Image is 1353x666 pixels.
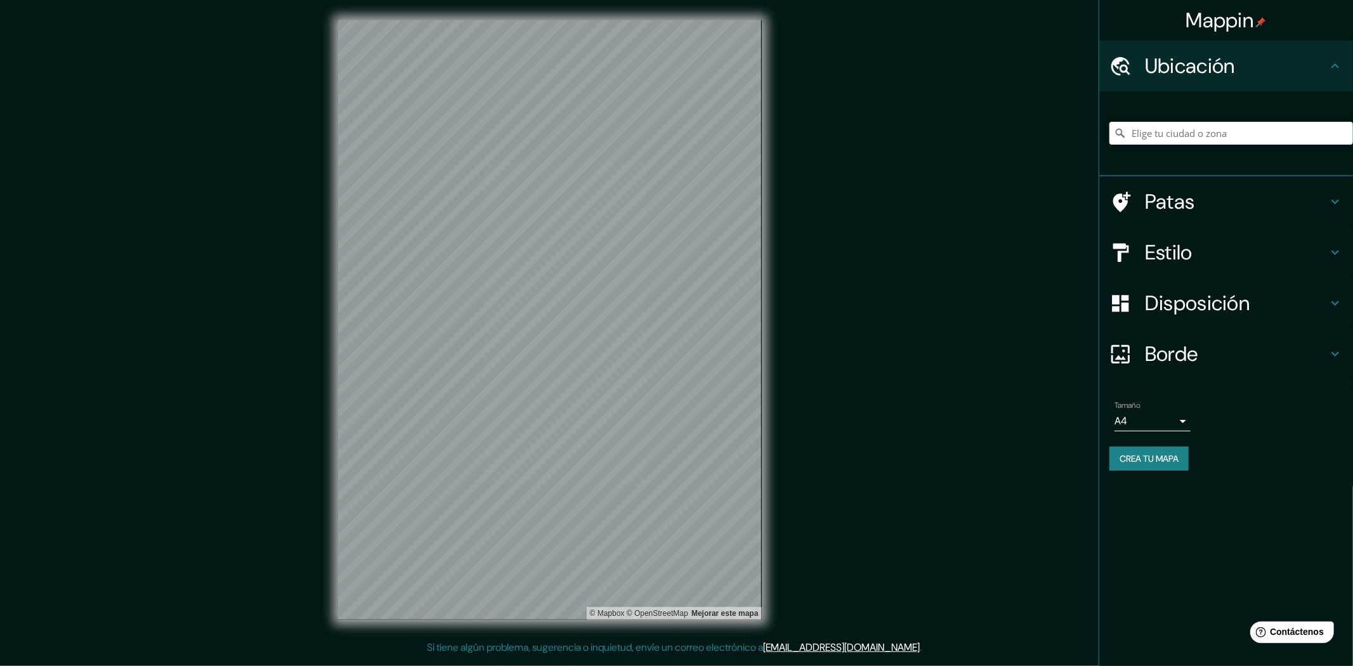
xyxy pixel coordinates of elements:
[590,609,625,618] a: Mapbox
[1256,17,1266,27] img: pin-icon.png
[1099,227,1353,278] div: Estilo
[922,640,924,654] font: .
[763,641,920,654] a: [EMAIL_ADDRESS][DOMAIN_NAME]
[1145,239,1193,266] font: Estilo
[590,609,625,618] font: © Mapbox
[1109,447,1189,471] button: Crea tu mapa
[1099,329,1353,379] div: Borde
[1145,53,1235,79] font: Ubicación
[1120,453,1179,464] font: Crea tu mapa
[627,609,688,618] font: © OpenStreetMap
[627,609,688,618] a: Mapa de OpenStreet
[1099,41,1353,91] div: Ubicación
[691,609,758,618] font: Mejorar este mapa
[1145,290,1250,317] font: Disposición
[1109,122,1353,145] input: Elige tu ciudad o zona
[920,641,922,654] font: .
[691,609,758,618] a: Comentarios sobre el mapa
[1099,176,1353,227] div: Patas
[427,641,763,654] font: Si tiene algún problema, sugerencia o inquietud, envíe un correo electrónico a
[338,20,762,620] canvas: Mapa
[1114,400,1141,410] font: Tamaño
[1114,411,1191,431] div: A4
[1114,414,1127,428] font: A4
[1240,617,1339,652] iframe: Lanzador de widgets de ayuda
[924,640,926,654] font: .
[1186,7,1254,34] font: Mappin
[1145,341,1198,367] font: Borde
[1099,278,1353,329] div: Disposición
[1145,188,1195,215] font: Patas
